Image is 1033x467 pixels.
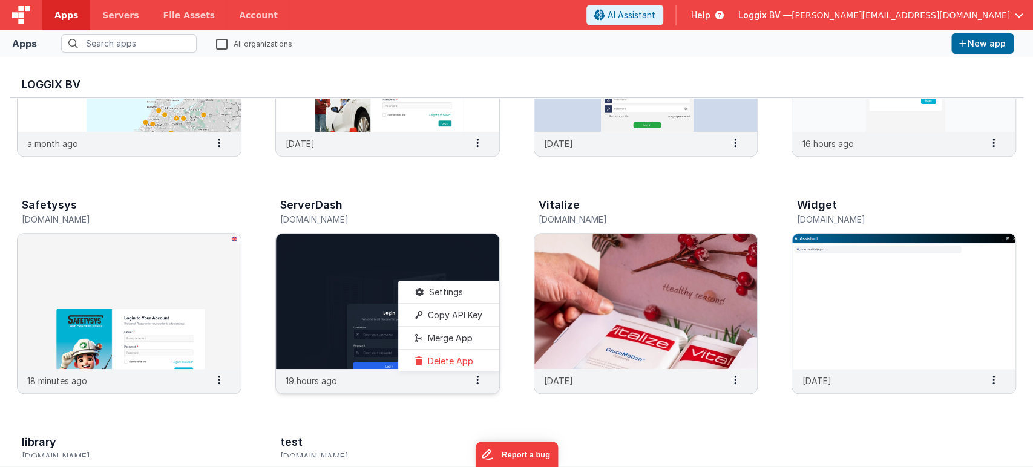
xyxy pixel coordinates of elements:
[27,374,87,387] p: 18 minutes ago
[544,374,573,387] p: [DATE]
[429,287,463,297] span: Settings
[796,199,836,211] h3: Widget
[738,9,1023,21] button: Loggix BV — [PERSON_NAME][EMAIL_ADDRESS][DOMAIN_NAME]
[280,199,343,211] h3: ServerDash
[61,34,197,53] input: Search apps
[280,452,470,461] h5: [DOMAIN_NAME]
[802,137,853,150] p: 16 hours ago
[22,452,211,461] h5: [DOMAIN_NAME]
[796,215,986,224] h5: [DOMAIN_NAME]
[286,374,337,387] p: 19 hours ago
[27,137,78,150] p: a month ago
[22,436,56,448] h3: library
[544,137,573,150] p: [DATE]
[428,310,482,320] span: Copy API Key
[539,215,728,224] h5: [DOMAIN_NAME]
[280,436,303,448] h3: test
[22,215,211,224] h5: [DOMAIN_NAME]
[475,442,558,467] iframe: Marker.io feedback button
[802,374,831,387] p: [DATE]
[102,9,139,21] span: Servers
[539,199,580,211] h3: Vitalize
[608,9,655,21] span: AI Assistant
[951,33,1014,54] button: New app
[738,9,792,21] span: Loggix BV —
[12,36,37,51] div: Apps
[54,9,78,21] span: Apps
[280,215,470,224] h5: [DOMAIN_NAME]
[22,79,1011,91] h3: Loggix BV
[691,9,710,21] span: Help
[216,38,292,49] label: All organizations
[428,333,473,343] span: Merge App
[163,9,215,21] span: File Assets
[428,356,473,366] span: Delete App
[792,9,1010,21] span: [PERSON_NAME][EMAIL_ADDRESS][DOMAIN_NAME]
[286,137,315,150] p: [DATE]
[22,199,77,211] h3: Safetysys
[586,5,663,25] button: AI Assistant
